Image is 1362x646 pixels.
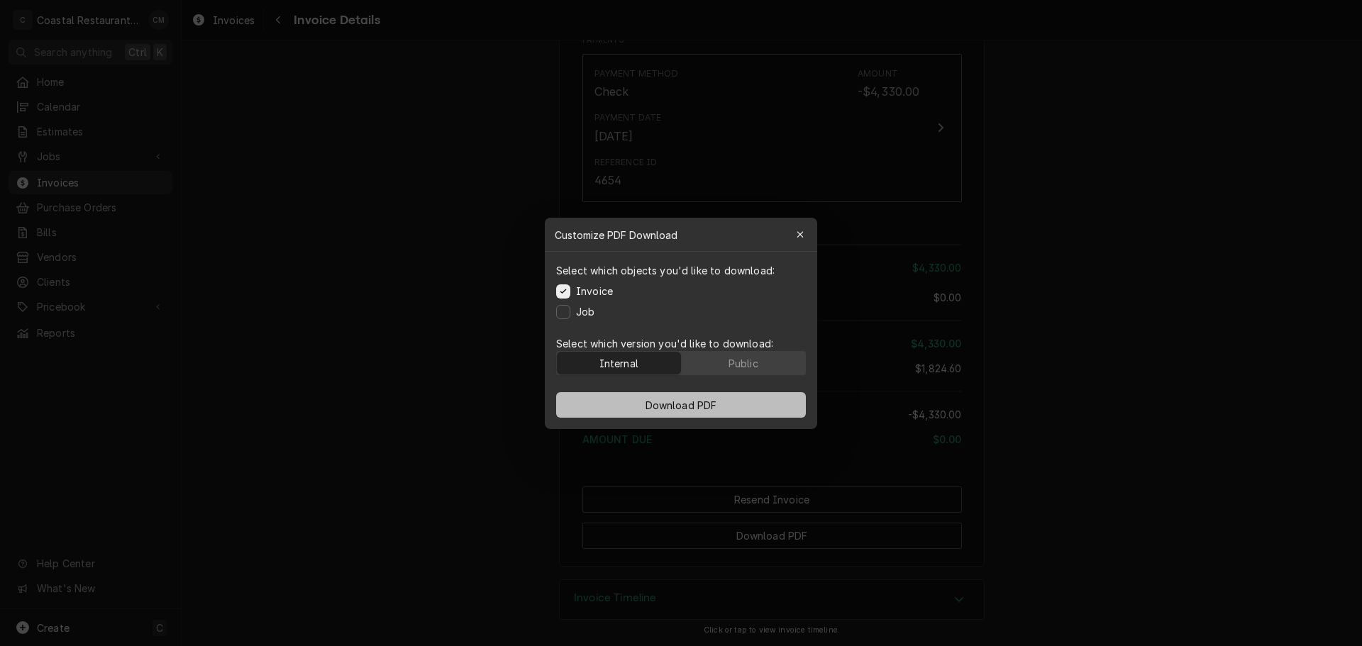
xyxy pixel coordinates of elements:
p: Select which version you'd like to download: [556,336,806,351]
label: Invoice [576,284,613,299]
button: Download PDF [556,392,806,418]
span: Download PDF [643,397,720,412]
p: Select which objects you'd like to download: [556,263,775,278]
div: Internal [599,355,638,370]
div: Customize PDF Download [545,218,817,252]
div: Public [729,355,758,370]
label: Job [576,304,594,319]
